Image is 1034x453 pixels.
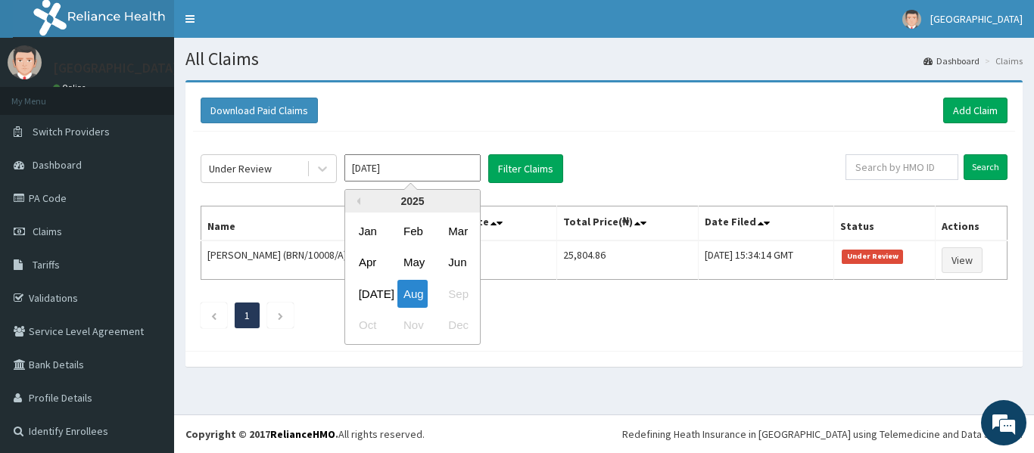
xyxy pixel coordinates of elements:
strong: Copyright © 2017 . [185,427,338,441]
span: Dashboard [33,158,82,172]
div: month 2025-08 [345,216,480,341]
th: Status [834,206,935,241]
input: Select Month and Year [344,154,481,182]
a: Page 1 is your current page [244,309,250,322]
td: 25,804.86 [557,240,698,280]
a: Online [53,82,89,93]
td: [DATE] 15:34:14 GMT [698,240,834,280]
input: Search [964,154,1008,180]
th: Actions [935,206,1007,241]
li: Claims [981,54,1023,67]
div: Choose March 2025 [442,217,472,245]
div: Choose February 2025 [397,217,428,245]
th: Date Filed [698,206,834,241]
span: Claims [33,225,62,238]
a: Next page [277,309,284,322]
a: View [942,247,983,273]
footer: All rights reserved. [174,414,1034,453]
button: Previous Year [353,197,360,205]
div: Under Review [209,161,272,176]
img: d_794563401_company_1708531726252_794563401 [28,76,61,113]
span: Switch Providers [33,125,110,138]
span: [GEOGRAPHIC_DATA] [930,12,1023,26]
a: RelianceHMO [270,427,335,441]
span: We're online! [88,132,209,285]
div: Choose January 2025 [353,217,383,245]
button: Filter Claims [488,154,563,183]
a: Add Claim [943,98,1008,123]
p: [GEOGRAPHIC_DATA] [53,61,178,75]
div: Choose July 2025 [353,280,383,308]
img: User Image [8,45,42,79]
div: Chat with us now [79,85,254,104]
img: User Image [902,10,921,29]
span: Tariffs [33,258,60,271]
input: Search by HMO ID [846,154,958,180]
h1: All Claims [185,49,1023,69]
div: Choose April 2025 [353,249,383,277]
div: Choose August 2025 [397,280,428,308]
td: [PERSON_NAME] (BRN/10008/A) [201,240,405,280]
div: Choose May 2025 [397,249,428,277]
div: Minimize live chat window [248,8,285,44]
div: 2025 [345,190,480,213]
th: Total Price(₦) [557,206,698,241]
span: Under Review [842,250,903,263]
div: Redefining Heath Insurance in [GEOGRAPHIC_DATA] using Telemedicine and Data Science! [622,427,1023,442]
th: Name [201,206,405,241]
div: Choose June 2025 [442,249,472,277]
button: Download Paid Claims [201,98,318,123]
a: Dashboard [923,54,979,67]
a: Previous page [210,309,217,322]
textarea: Type your message and hit 'Enter' [8,296,288,349]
